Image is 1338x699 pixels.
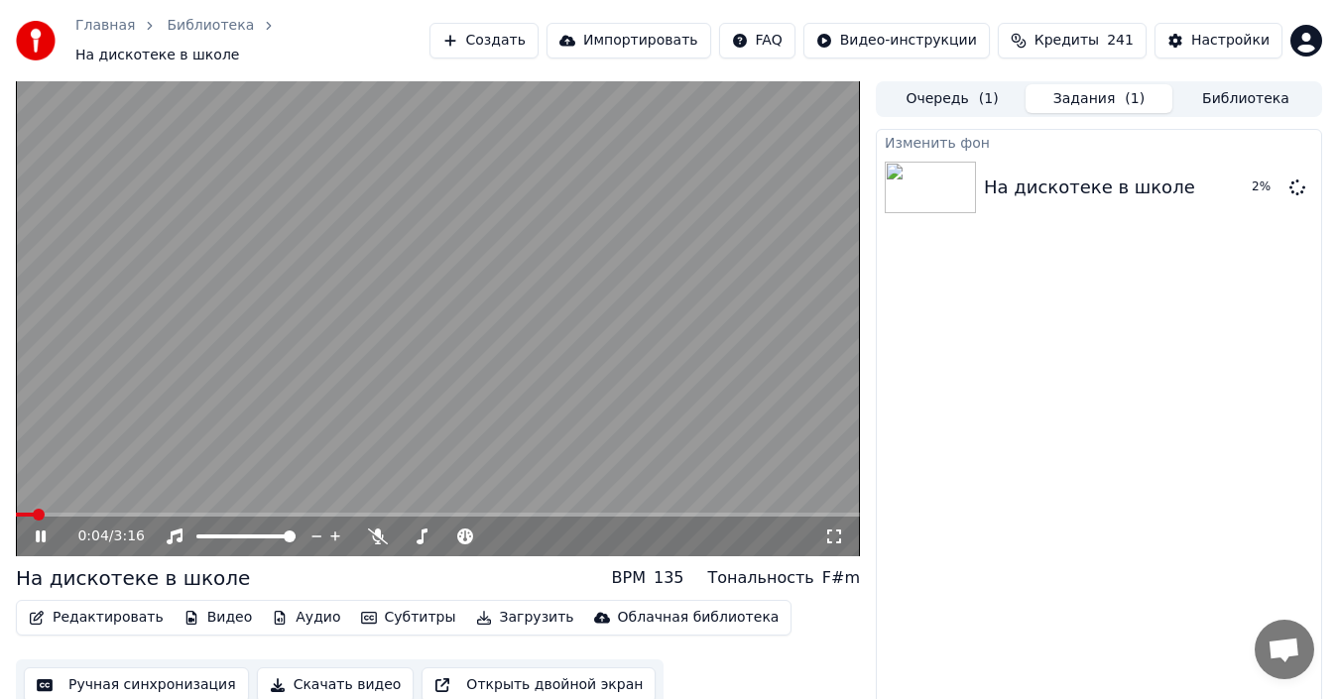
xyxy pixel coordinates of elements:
button: Субтитры [353,604,464,632]
div: Настройки [1191,31,1270,51]
nav: breadcrumb [75,16,429,65]
span: На дискотеке в школе [75,46,239,65]
div: Изменить фон [877,130,1321,154]
div: F#m [822,566,860,590]
button: Настройки [1155,23,1282,58]
div: Открытый чат [1255,620,1314,679]
button: Библиотека [1172,84,1319,113]
a: Главная [75,16,135,36]
div: На дискотеке в школе [984,174,1195,201]
button: Импортировать [547,23,711,58]
button: Видео [176,604,261,632]
button: Видео-инструкции [803,23,990,58]
button: Очередь [879,84,1026,113]
a: Библиотека [167,16,254,36]
div: 135 [654,566,684,590]
div: BPM [612,566,646,590]
button: Загрузить [468,604,582,632]
button: Задания [1026,84,1172,113]
div: 2 % [1252,179,1281,195]
span: 3:16 [114,526,145,546]
button: Редактировать [21,604,172,632]
div: Тональность [708,566,814,590]
button: Создать [429,23,539,58]
img: youka [16,21,56,60]
span: Кредиты [1034,31,1099,51]
button: FAQ [719,23,795,58]
div: На дискотеке в школе [16,564,250,592]
button: Аудио [264,604,348,632]
div: Облачная библиотека [618,608,780,628]
button: Кредиты241 [998,23,1147,58]
div: / [77,526,125,546]
span: 241 [1107,31,1134,51]
span: ( 1 ) [979,89,999,109]
span: 0:04 [77,526,108,546]
span: ( 1 ) [1125,89,1145,109]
